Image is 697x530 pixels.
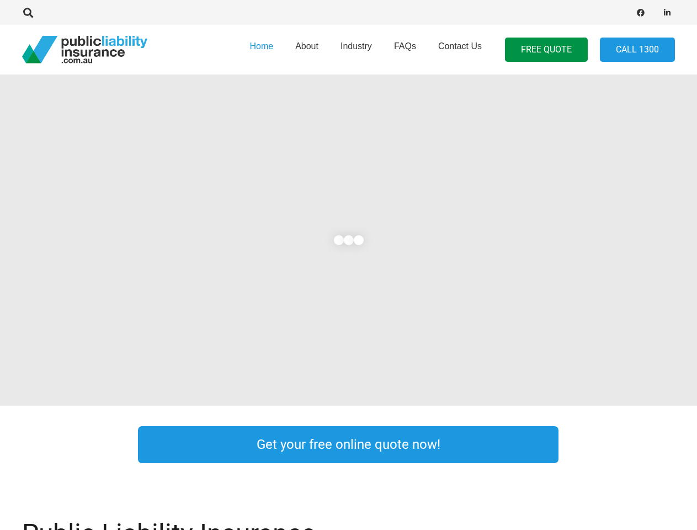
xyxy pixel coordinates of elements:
[659,5,675,20] a: LinkedIn
[633,5,648,20] a: Facebook
[17,8,39,18] a: Search
[295,41,318,51] span: About
[340,41,372,51] span: Industry
[438,41,482,51] span: Contact Us
[238,22,284,78] a: Home
[138,426,558,463] a: Get your free online quote now!
[329,22,383,78] a: Industry
[394,41,416,51] span: FAQs
[249,41,273,51] span: Home
[600,38,675,62] a: Call 1300
[427,22,493,78] a: Contact Us
[22,36,147,63] a: pli_logotransparent
[505,38,588,62] a: FREE QUOTE
[581,423,696,466] a: Link
[383,22,427,78] a: FAQs
[284,22,329,78] a: About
